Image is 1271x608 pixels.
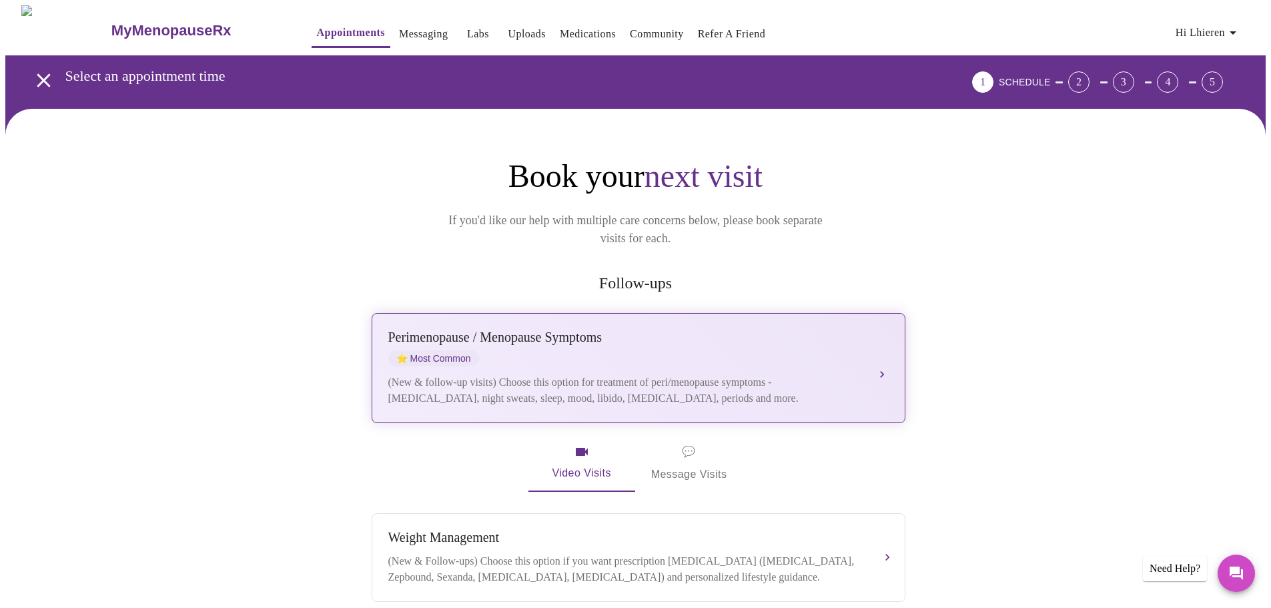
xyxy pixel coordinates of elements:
img: MyMenopauseRx Logo [21,5,109,55]
span: Video Visits [544,444,619,483]
a: Refer a Friend [698,25,766,43]
a: Labs [467,25,489,43]
button: Perimenopause / Menopause SymptomsstarMost Common(New & follow-up visits) Choose this option for ... [372,313,905,423]
button: Medications [554,21,621,47]
div: 5 [1202,71,1223,93]
div: 3 [1113,71,1134,93]
button: Refer a Friend [693,21,771,47]
span: message [682,442,695,461]
button: Community [624,21,689,47]
button: Uploads [502,21,551,47]
span: SCHEDULE [999,77,1050,87]
button: Messages [1218,555,1255,592]
a: Appointments [317,23,385,42]
button: Weight Management(New & Follow-ups) Choose this option if you want prescription [MEDICAL_DATA] ([... [372,513,905,602]
div: Weight Management [388,530,862,545]
div: 1 [972,71,993,93]
button: open drawer [24,61,63,100]
span: Hi Lhieren [1176,23,1241,42]
span: Most Common [388,350,479,366]
span: Message Visits [651,442,727,484]
button: Appointments [312,19,390,48]
a: Medications [560,25,616,43]
div: Need Help? [1143,556,1207,581]
h1: Book your [369,157,903,196]
h3: MyMenopauseRx [111,22,232,39]
div: (New & follow-up visits) Choose this option for treatment of peri/menopause symptoms - [MEDICAL_D... [388,374,862,406]
span: next visit [645,158,763,194]
a: MyMenopauseRx [109,7,284,54]
p: If you'd like our help with multiple care concerns below, please book separate visits for each. [430,212,841,248]
div: 2 [1068,71,1090,93]
a: Community [630,25,684,43]
div: (New & Follow-ups) Choose this option if you want prescription [MEDICAL_DATA] ([MEDICAL_DATA], Ze... [388,553,862,585]
div: 4 [1157,71,1178,93]
span: star [396,353,408,364]
div: Perimenopause / Menopause Symptoms [388,330,862,345]
button: Messaging [394,21,453,47]
button: Hi Lhieren [1170,19,1246,46]
a: Uploads [508,25,546,43]
h2: Follow-ups [369,274,903,292]
a: Messaging [399,25,448,43]
h3: Select an appointment time [65,67,898,85]
button: Labs [456,21,499,47]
